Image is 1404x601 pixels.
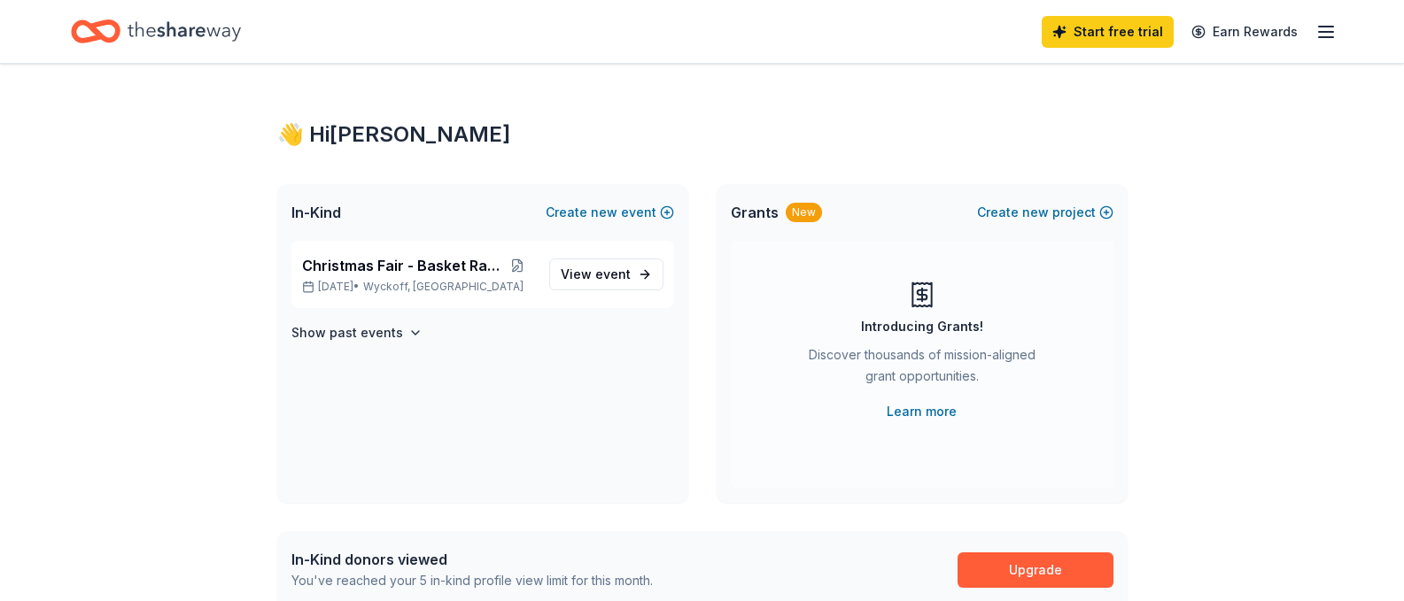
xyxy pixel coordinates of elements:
p: [DATE] • [302,280,535,294]
span: Christmas Fair - Basket Raffle [302,255,501,276]
div: You've reached your 5 in-kind profile view limit for this month. [291,570,653,591]
div: New [786,203,822,222]
a: View event [549,258,663,290]
div: Discover thousands of mission-aligned grant opportunities. [802,344,1043,394]
a: Upgrade [958,552,1113,588]
h4: Show past events [291,322,403,343]
button: Show past events [291,322,423,343]
span: In-Kind [291,202,341,223]
span: Wyckoff, [GEOGRAPHIC_DATA] [363,280,524,294]
a: Learn more [887,401,957,422]
div: In-Kind donors viewed [291,549,653,570]
span: Grants [731,202,779,223]
span: new [591,202,617,223]
span: new [1022,202,1049,223]
a: Home [71,11,241,52]
button: Createnewevent [546,202,674,223]
span: View [561,264,631,285]
span: event [595,266,631,281]
div: 👋 Hi [PERSON_NAME] [277,120,1128,149]
button: Createnewproject [977,202,1113,223]
a: Earn Rewards [1181,16,1308,48]
a: Start free trial [1042,16,1174,48]
div: Introducing Grants! [861,316,983,337]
